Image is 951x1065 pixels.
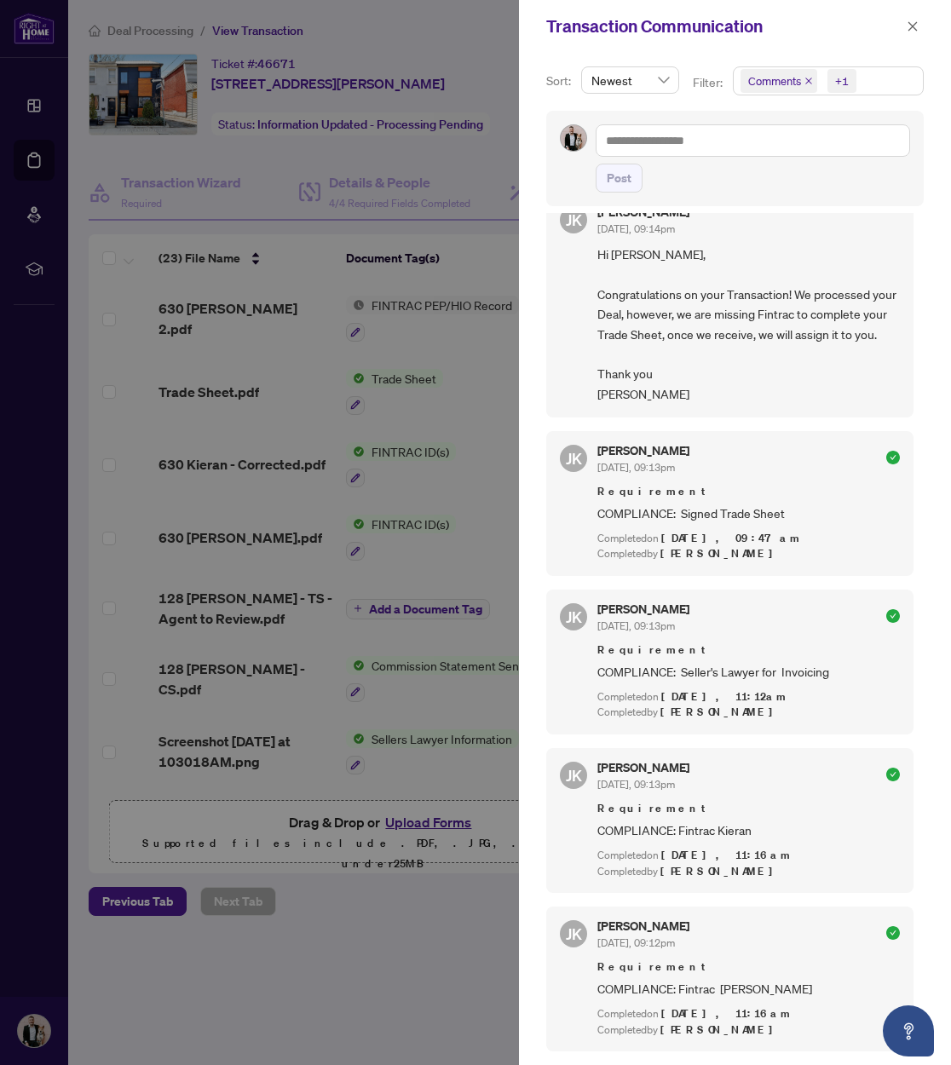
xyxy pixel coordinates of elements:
[886,926,900,940] span: check-circle
[835,72,849,89] div: +1
[597,603,689,615] h5: [PERSON_NAME]
[561,125,586,151] img: Profile Icon
[597,461,675,474] span: [DATE], 09:13pm
[596,164,643,193] button: Post
[597,920,689,932] h5: [PERSON_NAME]
[804,77,813,85] span: close
[907,20,919,32] span: close
[886,768,900,781] span: check-circle
[597,662,900,682] span: COMPLIANCE: Seller's Lawyer for Invoicing
[597,705,900,721] div: Completed by
[661,848,792,862] span: [DATE], 11:16am
[597,445,689,457] h5: [PERSON_NAME]
[546,14,902,39] div: Transaction Communication
[597,979,900,999] span: COMPLIANCE: Fintrac [PERSON_NAME]
[660,864,782,878] span: [PERSON_NAME]
[883,1005,934,1056] button: Open asap
[597,848,900,864] div: Completed on
[597,1022,900,1039] div: Completed by
[661,1006,792,1021] span: [DATE], 11:16am
[693,73,725,92] p: Filter:
[597,800,900,817] span: Requirement
[597,820,900,840] span: COMPLIANCE: Fintrac Kieran
[661,689,788,704] span: [DATE], 11:12am
[566,208,582,232] span: JK
[597,642,900,659] span: Requirement
[597,958,900,976] span: Requirement
[660,1022,782,1037] span: [PERSON_NAME]
[597,864,900,880] div: Completed by
[886,609,900,623] span: check-circle
[597,619,675,632] span: [DATE], 09:13pm
[660,705,782,719] span: [PERSON_NAME]
[566,763,582,787] span: JK
[597,762,689,774] h5: [PERSON_NAME]
[597,504,900,523] span: COMPLIANCE: Signed Trade Sheet
[741,69,817,93] span: Comments
[566,605,582,629] span: JK
[597,546,900,562] div: Completed by
[597,689,900,705] div: Completed on
[546,72,574,90] p: Sort:
[597,1006,900,1022] div: Completed on
[597,483,900,500] span: Requirement
[597,245,900,404] span: Hi [PERSON_NAME], Congratulations on your Transaction! We processed your Deal, however, we are mi...
[566,446,582,470] span: JK
[748,72,801,89] span: Comments
[597,936,675,949] span: [DATE], 09:12pm
[566,922,582,946] span: JK
[597,778,675,791] span: [DATE], 09:13pm
[661,531,802,545] span: [DATE], 09:47am
[886,451,900,464] span: check-circle
[591,67,669,93] span: Newest
[597,222,675,235] span: [DATE], 09:14pm
[660,546,782,561] span: [PERSON_NAME]
[597,531,900,547] div: Completed on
